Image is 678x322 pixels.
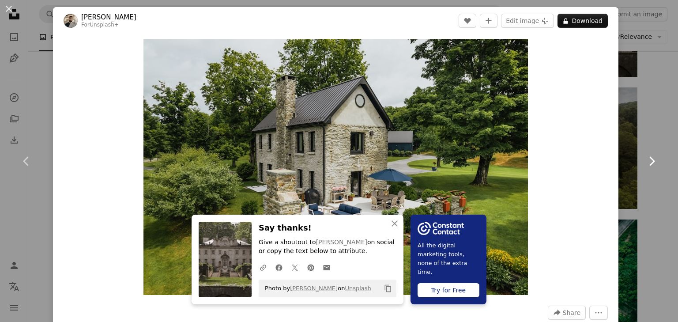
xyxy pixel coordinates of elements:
[290,285,338,292] a: [PERSON_NAME]
[548,306,586,320] button: Share this image
[563,306,580,319] span: Share
[380,281,395,296] button: Copy to clipboard
[259,222,396,235] h3: Say thanks!
[480,14,497,28] button: Add to Collection
[64,14,78,28] img: Go to Clay Banks's profile
[90,22,119,28] a: Unsplash+
[418,222,464,235] img: file-1754318165549-24bf788d5b37
[459,14,476,28] button: Like
[557,14,608,28] button: Download
[143,39,528,295] button: Zoom in on this image
[501,14,554,28] button: Edit image
[316,239,367,246] a: [PERSON_NAME]
[287,258,303,276] a: Share on Twitter
[143,39,528,295] img: Stone house with patio and outdoor seating
[81,22,136,29] div: For
[260,281,371,295] span: Photo by on
[271,258,287,276] a: Share on Facebook
[418,283,479,297] div: Try for Free
[81,13,136,22] a: [PERSON_NAME]
[259,238,396,256] p: Give a shoutout to on social or copy the text below to attribute.
[411,215,486,304] a: All the digital marketing tools, none of the extra time.Try for Free
[625,119,678,204] a: Next
[418,241,479,277] span: All the digital marketing tools, none of the extra time.
[303,258,319,276] a: Share on Pinterest
[589,306,608,320] button: More Actions
[319,258,335,276] a: Share over email
[345,285,371,292] a: Unsplash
